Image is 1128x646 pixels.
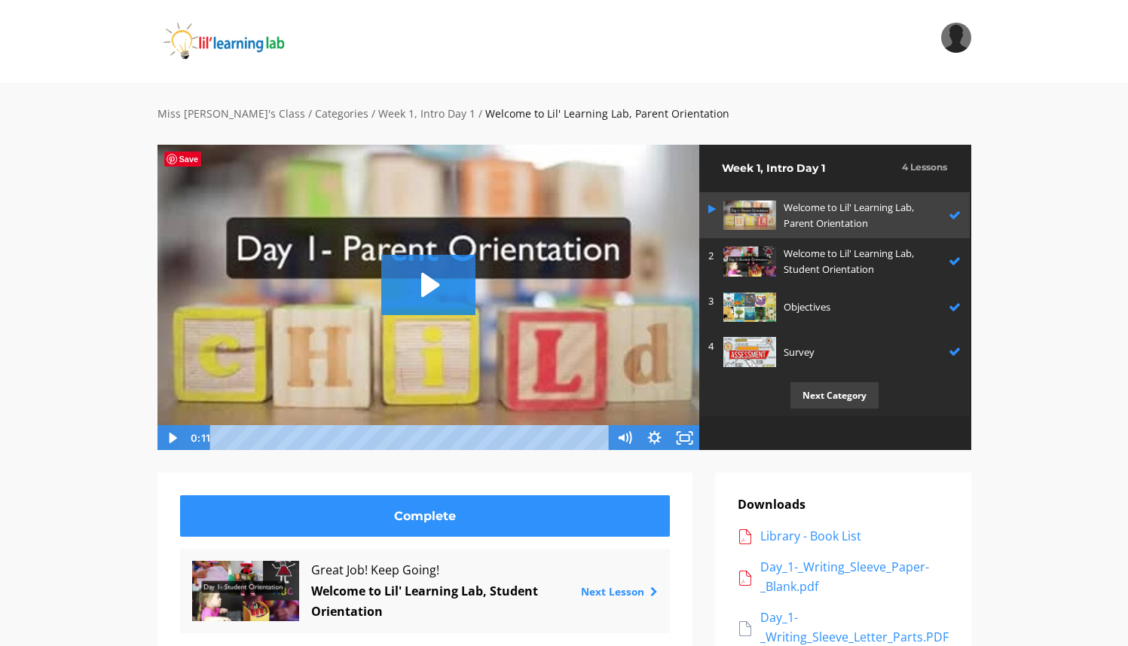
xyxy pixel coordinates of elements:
p: Welcome to Lil' Learning Lab, Parent Orientation [784,200,942,231]
img: P7dNecRuQKm2ta1UQ2f9_388218b48c465aff1bbcd13d56f5a7dfe82d5133.jpg [723,246,776,276]
p: 3 [708,293,716,309]
h2: Week 1, Intro Day 1 [722,160,895,176]
a: 4 Survey [699,329,971,374]
a: Library - Book List [738,527,949,546]
img: P7dNecRuQKm2ta1UQ2f9_388218b48c465aff1bbcd13d56f5a7dfe82d5133.jpg [192,561,300,621]
img: iJObvVIsTmeLBah9dr2P_logo_360x80.png [157,23,329,60]
button: Mute [610,425,640,451]
p: Downloads [738,495,949,515]
button: Play Video [157,425,187,451]
div: / [371,106,375,122]
img: pokPNjhbT4KuZXmZcO6I_062c1591375d357fdf5760d4ad37dc49449104ab.jpg [723,201,776,230]
a: Welcome to Lil' Learning Lab, Parent Orientation [699,192,971,239]
a: Next Lesson [581,584,658,599]
a: 2 Welcome to Lil' Learning Lab, Student Orientation [699,238,971,285]
img: acrobat.png [738,529,753,544]
h3: 4 Lessons [902,160,947,174]
a: Day_1-_Writing_Sleeve_Paper-_Blank.pdf [738,558,949,596]
div: / [478,106,482,122]
a: Miss [PERSON_NAME]'s Class [157,106,305,121]
a: Week 1, Intro Day 1 [378,106,475,121]
img: sJP2VW7fRgWBAypudgoU_feature-80-Best-Educational-Nature-Books-for-Kids-1280x720.jpg [723,292,776,322]
a: Welcome to Lil' Learning Lab, Student Orientation [311,583,538,620]
div: Day_1-_Writing_Sleeve_Paper-_Blank.pdf [760,558,949,596]
p: 4 [708,338,716,354]
div: Playbar [222,425,602,451]
a: 3 Objectives [699,285,971,329]
img: acrobat.png [738,571,753,586]
div: Library - Book List [760,527,949,546]
a: Categories [315,106,368,121]
div: / [308,106,312,122]
p: Next Category [790,382,879,409]
img: C0UpBnzJR5mTpcMpVuXl_Assessing-Across-Modalities.jpg [723,337,776,366]
button: Fullscreen [670,425,700,451]
span: Great Job! Keep Going! [311,560,538,580]
div: Welcome to Lil' Learning Lab, Parent Orientation [485,106,729,122]
p: Objectives [784,299,942,315]
button: Play Video: sites/2147505858/video/tQSL4CcQ5W5hRUstSI8D_Day_1-_Parent_Orentation_Video_2.mp4 [381,255,475,315]
button: Show settings menu [640,425,670,451]
a: Complete [180,495,670,537]
a: Next Category [699,375,971,416]
p: Welcome to Lil' Learning Lab, Student Orientation [784,246,942,277]
p: 2 [708,248,716,264]
img: file.png [738,621,753,636]
img: b69540b4e3c2b2a40aee966d5313ed02 [941,23,971,53]
span: Save [164,152,202,167]
p: Survey [784,344,942,360]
